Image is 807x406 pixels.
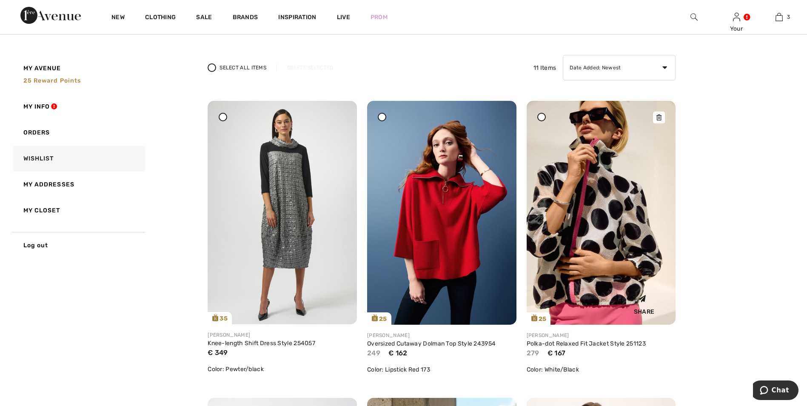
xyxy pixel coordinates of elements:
img: 1ère Avenue [20,7,81,24]
a: 25 [367,101,516,325]
div: Color: Pewter/black [208,365,357,374]
a: Polka-dot Relaxed Fit Jacket Style 251123 [527,340,646,347]
a: Clothing [145,14,176,23]
img: joseph-ribkoff-sweaters-cardigans-lipstick-red-173_243954b_1_0711_search.jpg [367,101,516,325]
h3: Wishlist [208,24,676,34]
a: 25 [527,101,676,325]
a: Sign In [733,13,740,21]
a: 3 [758,12,800,22]
a: My Addresses [11,172,145,197]
img: My Info [733,12,740,22]
span: Inspiration [278,14,316,23]
a: Log out [11,232,145,258]
img: search the website [690,12,698,22]
div: Color: Lipstick Red 173 [367,365,516,374]
div: Your [716,24,757,33]
a: 35 [208,101,357,324]
span: 25 Reward points [23,77,81,84]
iframe: Opens a widget where you can chat to one of our agents [753,380,798,402]
span: 3 [787,13,790,21]
a: My Info [11,94,145,120]
span: Select All Items [220,64,266,71]
span: € 162 [388,349,408,357]
span: 11 Items [533,63,556,72]
div: [PERSON_NAME] [367,332,516,339]
img: joseph-ribkoff-jackets-blazers-white-black_251123_1_735a_search.jpg [527,101,676,325]
div: Share [619,288,670,318]
span: 279 [527,349,539,357]
div: Color: White/Black [527,365,676,374]
a: Wishlist [11,146,145,172]
a: Orders [11,120,145,146]
a: Sale [196,14,212,23]
div: [PERSON_NAME] [527,332,676,339]
a: Brands [233,14,258,23]
img: My Bag [776,12,783,22]
span: My Avenue [23,64,61,73]
div: [PERSON_NAME] [208,331,357,339]
span: € 167 [548,349,566,357]
a: Live [337,13,350,22]
span: € 349 [208,349,228,357]
a: My Closet [11,197,145,223]
a: New [111,14,125,23]
a: Prom [371,13,388,22]
a: Knee-length Shift Dress Style 254057 [208,340,315,347]
span: 249 [367,349,380,357]
div: Delete Selected [277,64,344,71]
img: joseph-ribkoff-dresses-jumpsuits-pewter-black_254057_1_06a7_search.jpg [208,101,357,324]
a: Oversized Cutaway Dolman Top Style 243954 [367,340,496,347]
